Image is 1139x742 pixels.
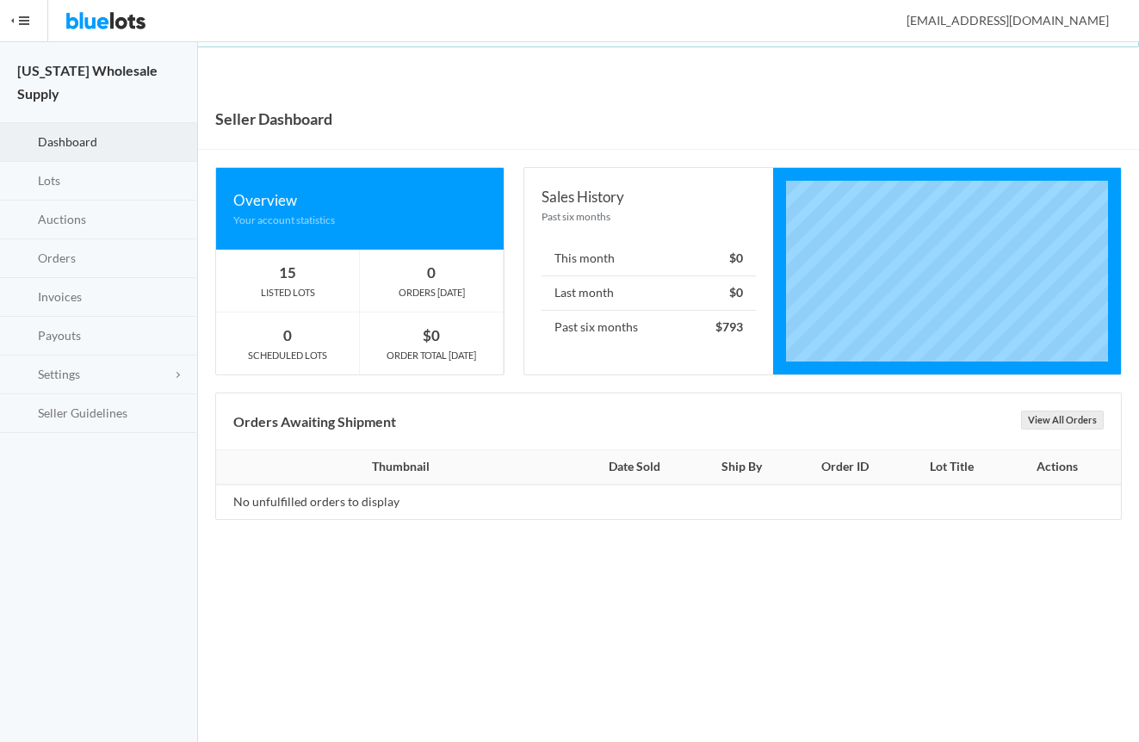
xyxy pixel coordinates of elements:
[542,310,756,344] li: Past six months
[38,250,76,265] span: Orders
[216,450,576,485] th: Thumbnail
[423,326,440,344] strong: $0
[233,189,486,212] div: Overview
[17,62,158,102] strong: [US_STATE] Wholesale Supply
[576,450,693,485] th: Date Sold
[888,13,1109,28] span: [EMAIL_ADDRESS][DOMAIN_NAME]
[216,285,359,300] div: LISTED LOTS
[216,348,359,363] div: SCHEDULED LOTS
[279,263,296,281] strong: 15
[216,485,576,519] td: No unfulfilled orders to display
[1021,411,1104,430] a: View All Orders
[1004,450,1121,485] th: Actions
[715,319,743,334] strong: $793
[38,173,60,188] span: Lots
[542,242,756,276] li: This month
[38,289,82,304] span: Invoices
[693,450,790,485] th: Ship By
[542,275,756,311] li: Last month
[427,263,436,281] strong: 0
[38,134,97,149] span: Dashboard
[38,405,127,420] span: Seller Guidelines
[360,348,503,363] div: ORDER TOTAL [DATE]
[233,212,486,228] div: Your account statistics
[38,212,86,226] span: Auctions
[38,328,81,343] span: Payouts
[283,326,292,344] strong: 0
[542,208,756,225] div: Past six months
[215,106,332,132] h1: Seller Dashboard
[900,450,1003,485] th: Lot Title
[38,367,80,381] span: Settings
[729,285,743,300] strong: $0
[360,285,503,300] div: ORDERS [DATE]
[233,413,396,430] b: Orders Awaiting Shipment
[790,450,900,485] th: Order ID
[729,250,743,265] strong: $0
[542,185,756,208] div: Sales History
